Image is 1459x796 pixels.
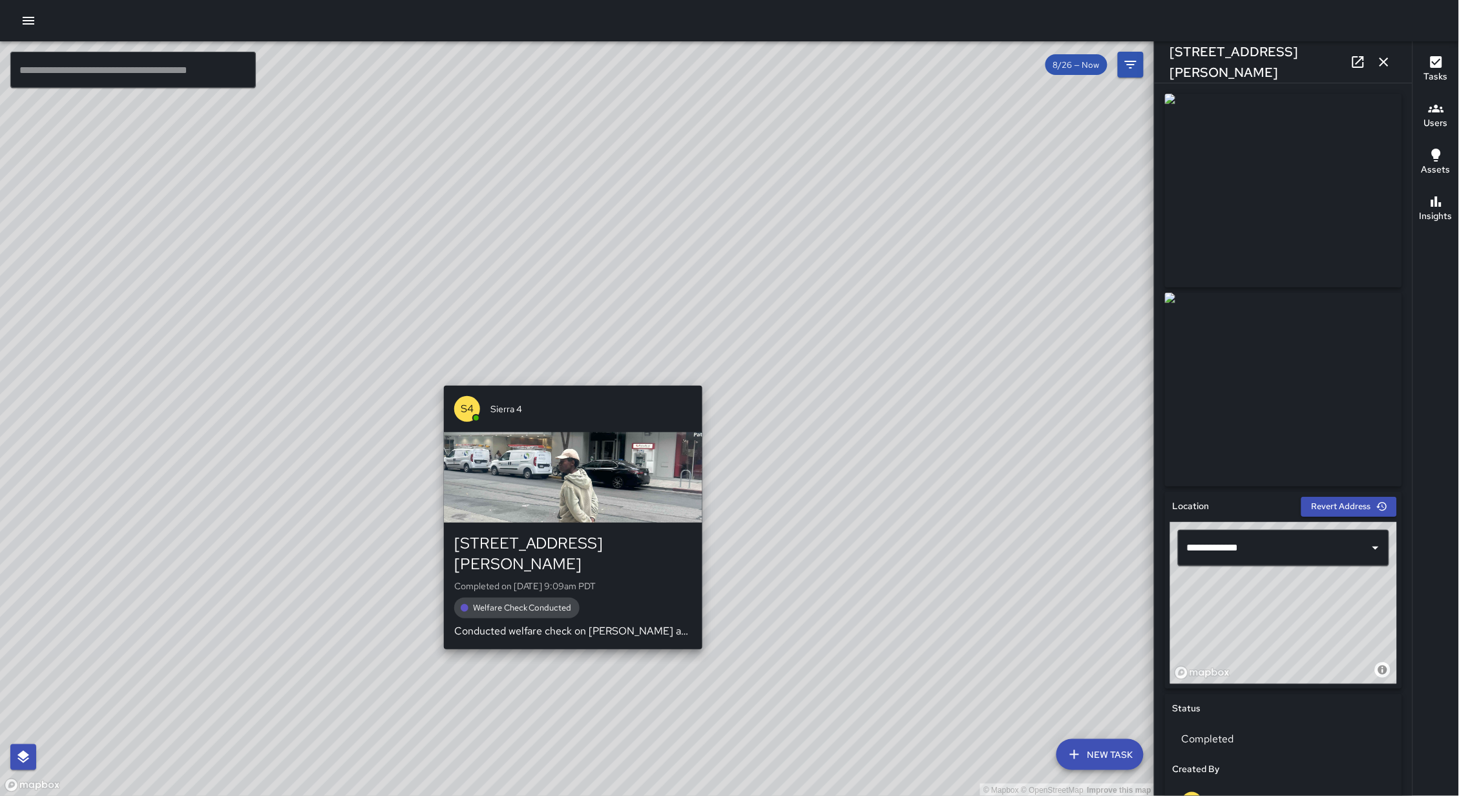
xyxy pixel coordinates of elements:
img: request_images%2F4e497940-82a8-11f0-9f39-a11c70fe659f [1165,94,1402,288]
p: Completed [1182,731,1385,747]
p: Completed on [DATE] 9:09am PDT [454,580,692,592]
button: Users [1413,93,1459,140]
img: request_images%2F4f61ee20-82a8-11f0-9f39-a11c70fe659f [1165,293,1402,487]
button: Filters [1118,52,1144,78]
h6: Tasks [1424,70,1448,84]
button: Assets [1413,140,1459,186]
span: Welfare Check Conducted [465,602,580,613]
button: S4Sierra 4[STREET_ADDRESS][PERSON_NAME]Completed on [DATE] 9:09am PDTWelfare Check ConductedCondu... [444,386,702,649]
h6: Created By [1173,762,1220,777]
button: Insights [1413,186,1459,233]
button: Revert Address [1301,497,1397,517]
h6: Users [1424,116,1448,131]
p: S4 [461,401,474,417]
button: New Task [1056,739,1144,770]
div: [STREET_ADDRESS][PERSON_NAME] [454,533,692,574]
h6: Location [1173,499,1210,514]
h6: Insights [1420,209,1453,224]
button: Open [1367,539,1385,557]
span: Sierra 4 [490,403,692,415]
h6: Assets [1422,163,1451,177]
h6: [STREET_ADDRESS][PERSON_NAME] [1170,41,1345,83]
p: Conducted welfare check on [PERSON_NAME] after she was being aggressive and disruptive towards ji... [454,623,692,639]
button: Tasks [1413,47,1459,93]
span: 8/26 — Now [1045,59,1107,70]
h6: Status [1173,702,1201,716]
